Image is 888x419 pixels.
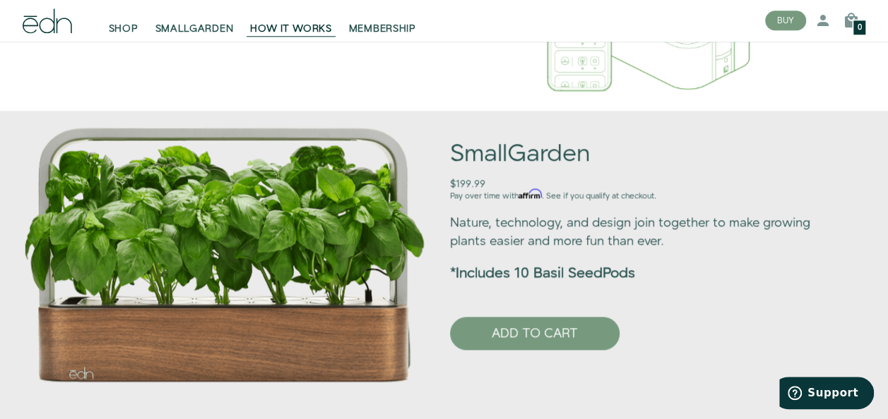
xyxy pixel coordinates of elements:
a: SMALLGARDEN [147,6,242,37]
span: SHOP [109,23,138,37]
span: HOW IT WORKS [250,23,331,37]
a: HOW IT WORKS [242,6,340,37]
h5: $199.99 [450,179,834,202]
span: Affirm [519,189,542,199]
button: ADD TO CART [450,317,620,351]
a: MEMBERSHIP [341,6,425,37]
h1: SmallGarden [450,141,834,167]
iframe: Opens a widget where you can find more information [779,377,874,412]
p: Pay over time with . See if you qualify at checkout. [450,190,834,202]
p: *Includes 10 Basil SeedPods [450,262,834,284]
a: SHOP [100,6,147,37]
p: Nature, technology, and design join together to make growing plants easier and more fun than ever. [450,214,834,251]
span: SMALLGARDEN [155,23,234,37]
span: MEMBERSHIP [349,23,416,37]
span: 0 [858,25,862,32]
button: BUY [765,11,806,31]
